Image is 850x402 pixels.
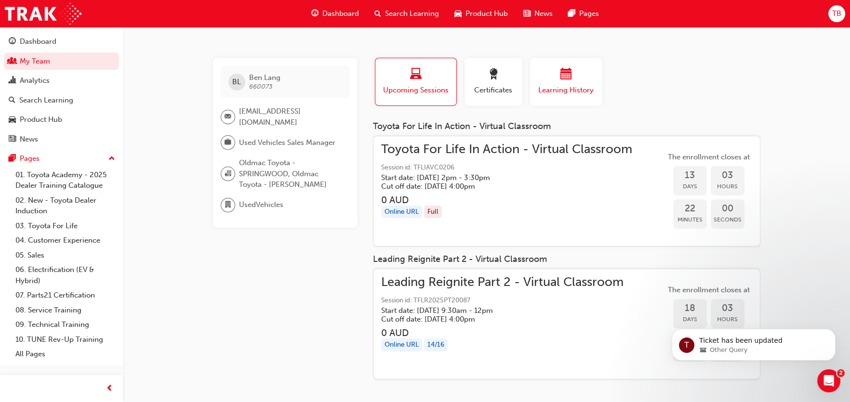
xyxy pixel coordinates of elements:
iframe: Intercom notifications message [657,309,850,376]
h3: 0 AUD [381,327,624,338]
a: guage-iconDashboard [304,4,367,24]
span: pages-icon [9,155,16,163]
h3: 0 AUD [381,195,632,206]
span: Days [673,181,707,192]
span: Upcoming Sessions [383,85,449,96]
span: Session id: TFLIAVC0206 [381,162,632,173]
button: Certificates [465,58,522,106]
a: pages-iconPages [560,4,607,24]
span: Ben Lang [249,73,280,82]
span: Session id: TFLR2025PT20087 [381,295,624,306]
span: 13 [673,170,707,181]
span: search-icon [374,8,381,20]
div: Search Learning [19,95,73,106]
span: people-icon [9,57,16,66]
a: 02. New - Toyota Dealer Induction [12,193,119,219]
img: Trak [5,3,81,25]
span: pages-icon [568,8,575,20]
div: News [20,134,38,145]
button: Upcoming Sessions [375,58,457,106]
a: 03. Toyota For Life [12,219,119,233]
span: 00 [711,203,744,214]
a: car-iconProduct Hub [447,4,516,24]
span: laptop-icon [410,68,422,81]
button: Pages [4,150,119,168]
span: Used Vehicles Sales Manager [239,137,335,148]
div: Leading Reignite Part 2 - Virtual Classroom [373,254,760,265]
div: Online URL [381,206,422,219]
span: TB [832,8,841,19]
span: Product Hub [465,8,508,19]
span: Search Learning [385,8,439,19]
a: 08. Service Training [12,303,119,318]
span: award-icon [488,68,499,81]
div: Full [424,206,442,219]
span: The enrollment closes at [665,285,752,296]
iframe: Intercom live chat [817,369,840,392]
a: All Pages [12,347,119,362]
span: Certificates [472,85,515,96]
span: 03 [711,303,744,314]
a: Leading Reignite Part 2 - Virtual ClassroomSession id: TFLR2025PT20087Start date: [DATE] 9:30am -... [381,277,752,372]
a: 04. Customer Experience [12,233,119,248]
span: Oldmac Toyota - SPRINGWOOD, Oldmac Toyota - [PERSON_NAME] [239,157,342,190]
span: department-icon [225,199,231,211]
h5: Cut off date: [DATE] 4:00pm [381,315,608,324]
span: Minutes [673,214,707,225]
span: Hours [711,181,744,192]
a: My Team [4,52,119,70]
span: chart-icon [9,77,16,85]
a: Dashboard [4,33,119,51]
a: 09. Technical Training [12,317,119,332]
a: 06. Electrification (EV & Hybrid) [12,262,119,288]
span: 2 [837,369,845,377]
span: Dashboard [322,8,359,19]
div: Online URL [381,338,422,351]
span: prev-icon [106,383,113,395]
span: guage-icon [9,38,16,46]
span: The enrollment closes at [665,152,752,163]
a: 07. Parts21 Certification [12,288,119,303]
span: news-icon [523,8,531,20]
span: organisation-icon [225,168,231,180]
div: Toyota For Life In Action - Virtual Classroom [373,121,760,132]
h5: Cut off date: [DATE] 4:00pm [381,182,617,191]
span: 22 [673,203,707,214]
div: 14 / 16 [424,338,448,351]
span: [EMAIL_ADDRESS][DOMAIN_NAME] [239,106,342,128]
span: Pages [579,8,599,19]
button: TB [828,5,845,22]
button: DashboardMy TeamAnalyticsSearch LearningProduct HubNews [4,31,119,150]
a: search-iconSearch Learning [367,4,447,24]
span: Leading Reignite Part 2 - Virtual Classroom [381,277,624,288]
a: 01. Toyota Academy - 2025 Dealer Training Catalogue [12,168,119,193]
span: UsedVehicles [239,199,283,210]
span: Seconds [711,214,744,225]
span: up-icon [108,153,115,165]
span: 18 [673,303,707,314]
span: search-icon [9,96,15,105]
span: car-icon [9,116,16,124]
button: Learning History [530,58,602,106]
div: Dashboard [20,36,56,47]
a: 10. TUNE Rev-Up Training [12,332,119,347]
a: Search Learning [4,91,119,109]
span: 03 [711,170,744,181]
a: 05. Sales [12,248,119,263]
span: email-icon [225,111,231,123]
h5: Start date: [DATE] 2pm - 3:30pm [381,173,617,182]
span: Toyota For Life In Action - Virtual Classroom [381,144,632,155]
span: Learning History [537,85,595,96]
div: Analytics [20,75,50,86]
div: Product Hub [20,114,62,125]
span: News [534,8,553,19]
span: BL [232,77,241,88]
a: news-iconNews [516,4,560,24]
a: Toyota For Life In Action - Virtual ClassroomSession id: TFLIAVC0206Start date: [DATE] 2pm - 3:30... [381,144,752,239]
